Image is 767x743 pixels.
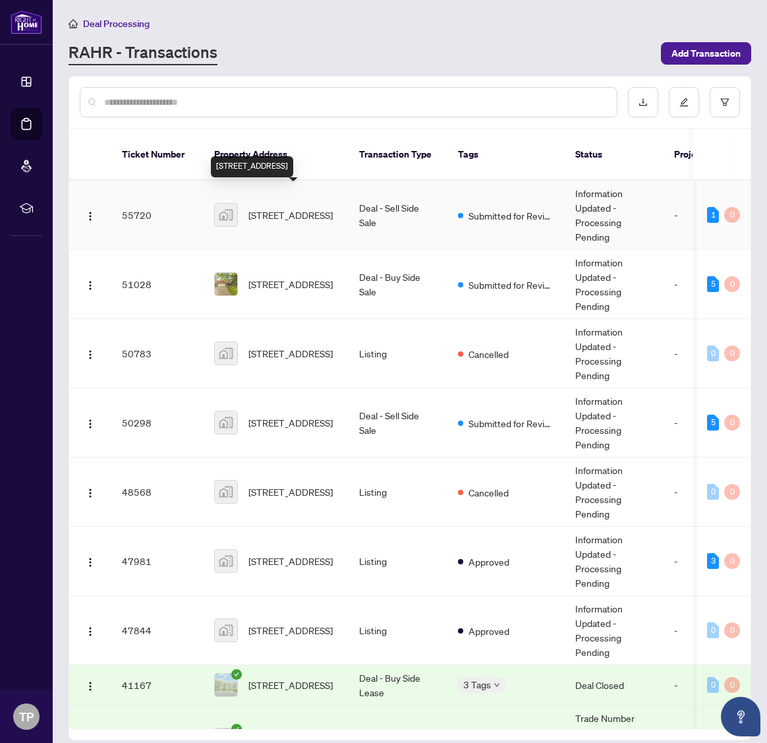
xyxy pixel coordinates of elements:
td: Listing [349,319,447,388]
img: Logo [85,280,96,291]
img: thumbnail-img [215,411,237,434]
td: 55720 [111,181,204,250]
a: RAHR - Transactions [69,42,217,65]
span: TP [19,707,34,726]
span: check-circle [231,724,242,734]
td: Information Updated - Processing Pending [565,596,664,665]
span: [STREET_ADDRESS] [248,346,333,361]
button: filter [710,87,740,117]
button: download [628,87,658,117]
td: - [664,596,743,665]
span: [STREET_ADDRESS] [248,678,333,692]
div: [STREET_ADDRESS] [211,156,293,177]
span: edit [679,98,689,107]
td: Deal - Sell Side Sale [349,388,447,458]
span: Approved [469,554,509,569]
span: Cancelled [469,347,509,361]
div: 0 [707,345,719,361]
td: Information Updated - Processing Pending [565,250,664,319]
div: 3 [707,553,719,569]
td: Information Updated - Processing Pending [565,181,664,250]
td: 51028 [111,250,204,319]
span: check-circle [231,669,242,680]
img: thumbnail-img [215,481,237,503]
th: Ticket Number [111,129,204,181]
button: Logo [80,343,101,364]
div: 0 [724,276,740,292]
td: - [664,319,743,388]
button: Open asap [721,697,760,736]
img: thumbnail-img [215,204,237,226]
td: 48568 [111,458,204,527]
span: [STREET_ADDRESS] [248,623,333,638]
td: Deal - Buy Side Sale [349,250,447,319]
button: Logo [80,412,101,433]
span: [STREET_ADDRESS] [248,208,333,222]
th: Status [565,129,664,181]
span: download [639,98,648,107]
button: Logo [80,481,101,502]
span: Cancelled [469,485,509,500]
img: Logo [85,488,96,498]
div: 0 [707,622,719,638]
img: Logo [85,211,96,222]
img: thumbnail-img [215,342,237,365]
span: down [494,682,500,688]
div: 0 [724,345,740,361]
div: 0 [724,553,740,569]
th: Property Address [204,129,349,181]
img: Logo [85,557,96,568]
button: Add Transaction [661,42,751,65]
td: 41167 [111,665,204,705]
img: thumbnail-img [215,674,237,696]
td: 47844 [111,596,204,665]
span: home [69,19,78,28]
img: Logo [85,626,96,637]
button: Logo [80,550,101,572]
span: Deal Processing [83,18,150,30]
th: Project Name [664,129,743,181]
span: filter [720,98,729,107]
span: [STREET_ADDRESS] [248,277,333,291]
span: Submitted for Review [469,208,554,223]
td: 50783 [111,319,204,388]
span: 3 Tags [463,677,491,692]
div: 0 [724,207,740,223]
img: thumbnail-img [215,273,237,295]
td: - [664,181,743,250]
td: - [664,458,743,527]
div: 0 [724,484,740,500]
td: Deal - Sell Side Sale [349,181,447,250]
td: Listing [349,596,447,665]
span: Add Transaction [671,43,741,64]
div: 0 [724,677,740,693]
span: Approved [469,624,509,638]
img: Logo [85,681,96,692]
div: 0 [707,677,719,693]
td: Listing [349,527,447,596]
div: 0 [724,622,740,638]
div: 0 [707,484,719,500]
th: Transaction Type [349,129,447,181]
td: Information Updated - Processing Pending [565,458,664,527]
button: Logo [80,620,101,641]
td: - [664,388,743,458]
td: - [664,250,743,319]
button: Logo [80,204,101,225]
div: 0 [724,415,740,431]
img: logo [11,10,42,34]
td: - [664,527,743,596]
img: Logo [85,349,96,360]
button: edit [669,87,699,117]
td: - [664,665,743,705]
td: 50298 [111,388,204,458]
img: Logo [85,419,96,429]
th: Tags [447,129,565,181]
td: Deal Closed [565,665,664,705]
span: Submitted for Review [469,416,554,431]
div: 5 [707,415,719,431]
td: Deal - Buy Side Lease [349,665,447,705]
div: 1 [707,207,719,223]
button: Logo [80,674,101,696]
td: Information Updated - Processing Pending [565,527,664,596]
